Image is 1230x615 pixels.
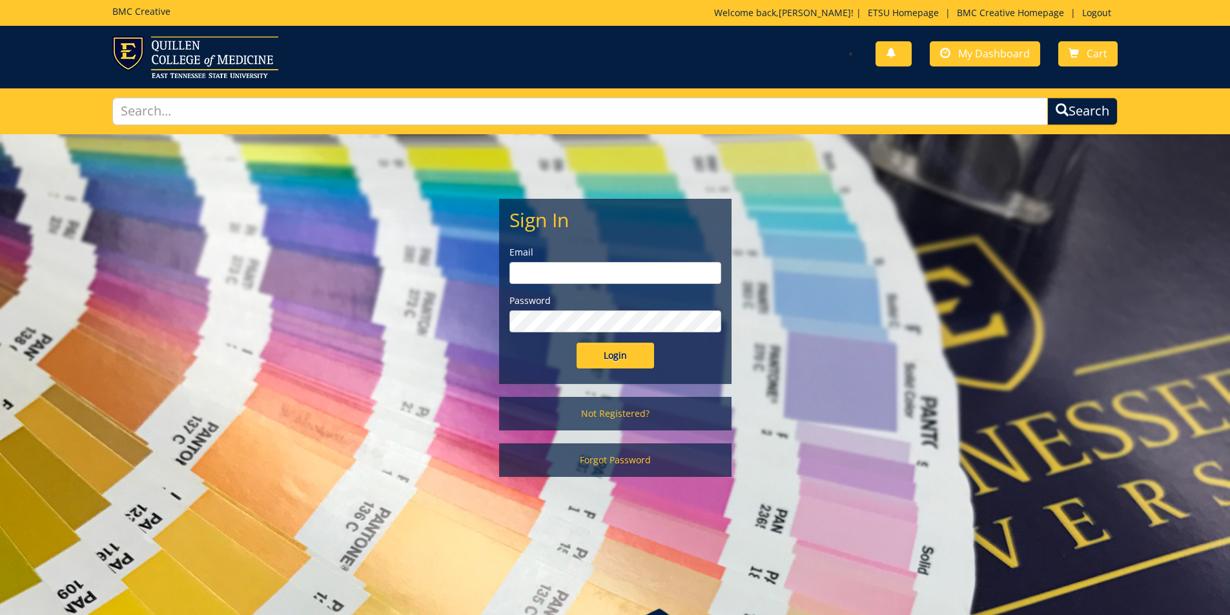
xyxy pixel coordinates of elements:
[1047,97,1118,125] button: Search
[499,443,732,477] a: Forgot Password
[1058,41,1118,66] a: Cart
[112,97,1049,125] input: Search...
[958,46,1030,61] span: My Dashboard
[950,6,1071,19] a: BMC Creative Homepage
[509,246,721,259] label: Email
[509,209,721,230] h2: Sign In
[112,6,170,16] h5: BMC Creative
[861,6,945,19] a: ETSU Homepage
[577,343,654,368] input: Login
[1087,46,1107,61] span: Cart
[1076,6,1118,19] a: Logout
[112,36,278,78] img: ETSU logo
[499,397,732,430] a: Not Registered?
[779,6,851,19] a: [PERSON_NAME]
[930,41,1040,66] a: My Dashboard
[714,6,1118,19] p: Welcome back, ! | | |
[509,294,721,307] label: Password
